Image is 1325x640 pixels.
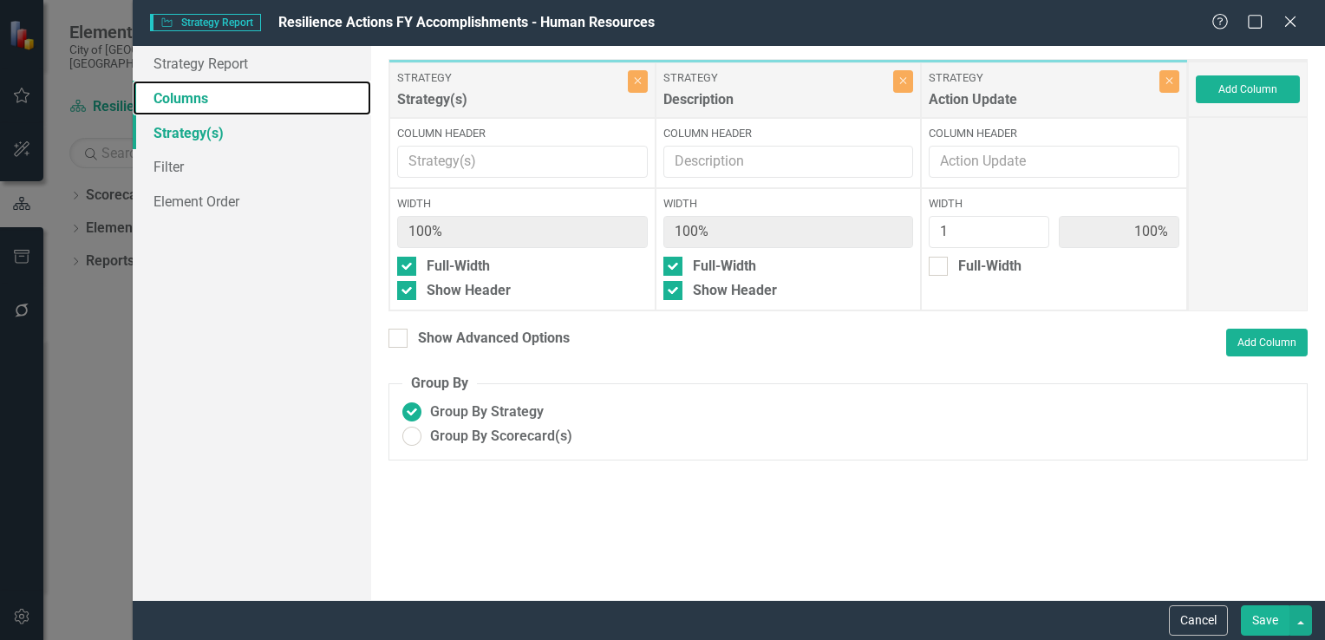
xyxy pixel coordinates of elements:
input: Action Update [929,146,1179,178]
label: Strategy [397,70,623,86]
div: Show Header [693,281,777,301]
div: Show Advanced Options [418,329,570,349]
div: Strategy(s) [397,90,623,119]
div: Full-Width [958,257,1021,277]
button: Add Column [1226,329,1308,356]
span: Group By Strategy [430,402,544,422]
label: Width [929,196,1179,212]
button: Save [1241,605,1289,636]
legend: Group By [402,374,477,394]
input: Description [663,146,914,178]
input: Strategy(s) [397,146,648,178]
a: Strategy(s) [133,115,371,150]
label: Width [663,196,914,212]
div: Description [663,90,890,119]
div: Action Update [929,90,1155,119]
span: Group By Scorecard(s) [430,427,572,447]
label: Strategy [929,70,1155,86]
a: Filter [133,149,371,184]
a: Strategy Report [133,46,371,81]
div: Full-Width [427,257,490,277]
a: Columns [133,81,371,115]
label: Strategy [663,70,890,86]
div: Show Header [427,281,511,301]
label: Width [397,196,648,212]
label: Column Header [397,126,648,141]
button: Add Column [1196,75,1300,103]
span: Resilience Actions FY Accomplishments - Human Resources [278,14,655,30]
label: Column Header [929,126,1179,141]
span: Strategy Report [150,14,261,31]
button: Cancel [1169,605,1228,636]
div: Full-Width [693,257,756,277]
input: Column Width [929,216,1049,248]
a: Element Order [133,184,371,219]
label: Column Header [663,126,914,141]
